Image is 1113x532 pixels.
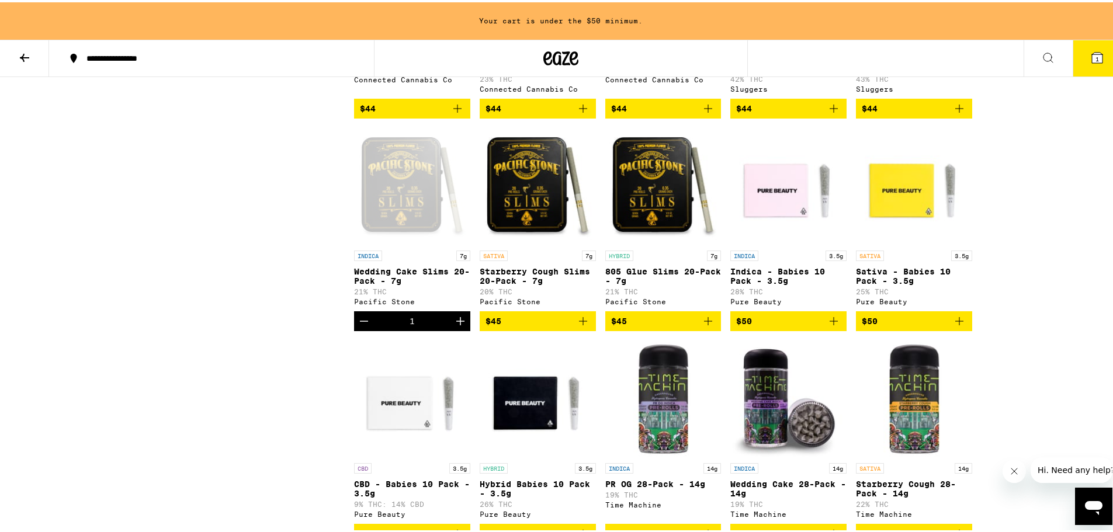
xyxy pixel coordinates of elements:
[480,498,596,506] p: 26% THC
[449,461,470,471] p: 3.5g
[730,126,847,242] img: Pure Beauty - Indica - Babies 10 Pack - 3.5g
[856,96,972,116] button: Add to bag
[1075,485,1112,523] iframe: Button to launch messaging window
[480,96,596,116] button: Add to bag
[730,73,847,81] p: 42% THC
[354,461,372,471] p: CBD
[605,96,722,116] button: Add to bag
[582,248,596,259] p: 7g
[856,83,972,91] div: Sluggers
[856,126,972,242] img: Pure Beauty - Sativa - Babies 10 Pack - 3.5g
[605,74,722,81] div: Connected Cannabis Co
[730,265,847,283] p: Indica - Babies 10 Pack - 3.5g
[480,265,596,283] p: Starberry Cough Slims 20-Pack - 7g
[730,126,847,309] a: Open page for Indica - Babies 10 Pack - 3.5g from Pure Beauty
[354,309,374,329] button: Decrement
[354,508,470,516] div: Pure Beauty
[856,477,972,496] p: Starberry Cough 28-Pack - 14g
[730,477,847,496] p: Wedding Cake 28-Pack - 14g
[730,248,758,259] p: INDICA
[605,126,722,309] a: Open page for 805 Glue Slims 20-Pack - 7g from Pacific Stone
[605,309,722,329] button: Add to bag
[856,508,972,516] div: Time Machine
[605,477,722,486] p: PR OG 28-Pack - 14g
[354,338,470,455] img: Pure Beauty - CBD - Babies 10 Pack - 3.5g
[605,489,722,496] p: 19% THC
[410,314,415,324] div: 1
[360,102,376,111] span: $44
[450,309,470,329] button: Increment
[856,461,884,471] p: SATIVA
[480,338,596,455] img: Pure Beauty - Hybrid Babies 10 Pack - 3.5g
[480,126,596,309] a: Open page for Starberry Cough Slims 20-Pack - 7g from Pacific Stone
[480,248,508,259] p: SATIVA
[354,96,470,116] button: Add to bag
[856,309,972,329] button: Add to bag
[1031,455,1112,481] iframe: Message from company
[456,248,470,259] p: 7g
[703,461,721,471] p: 14g
[7,8,84,18] span: Hi. Need any help?
[856,126,972,309] a: Open page for Sativa - Babies 10 Pack - 3.5g from Pure Beauty
[486,102,501,111] span: $44
[480,73,596,81] p: 23% THC
[862,102,878,111] span: $44
[480,338,596,521] a: Open page for Hybrid Babies 10 Pack - 3.5g from Pure Beauty
[856,498,972,506] p: 22% THC
[730,83,847,91] div: Sluggers
[354,498,470,506] p: 9% THC: 14% CBD
[354,74,470,81] div: Connected Cannabis Co
[730,338,847,521] a: Open page for Wedding Cake 28-Pack - 14g from Time Machine
[1003,457,1026,481] iframe: Close message
[605,499,722,506] div: Time Machine
[480,309,596,329] button: Add to bag
[605,286,722,293] p: 21% THC
[730,286,847,293] p: 28% THC
[856,286,972,293] p: 25% THC
[605,295,722,303] div: Pacific Stone
[605,338,722,521] a: Open page for PR OG 28-Pack - 14g from Time Machine
[955,461,972,471] p: 14g
[730,498,847,506] p: 19% THC
[605,248,633,259] p: HYBRID
[480,461,508,471] p: HYBRID
[611,314,627,324] span: $45
[730,508,847,516] div: Time Machine
[605,461,633,471] p: INDICA
[605,126,722,242] img: Pacific Stone - 805 Glue Slims 20-Pack - 7g
[707,248,721,259] p: 7g
[829,461,847,471] p: 14g
[856,248,884,259] p: SATIVA
[605,265,722,283] p: 805 Glue Slims 20-Pack - 7g
[862,314,878,324] span: $50
[730,309,847,329] button: Add to bag
[736,102,752,111] span: $44
[480,477,596,496] p: Hybrid Babies 10 Pack - 3.5g
[730,461,758,471] p: INDICA
[730,295,847,303] div: Pure Beauty
[354,286,470,293] p: 21% THC
[480,83,596,91] div: Connected Cannabis Co
[480,508,596,516] div: Pure Beauty
[354,295,470,303] div: Pacific Stone
[856,265,972,283] p: Sativa - Babies 10 Pack - 3.5g
[730,96,847,116] button: Add to bag
[480,126,596,242] img: Pacific Stone - Starberry Cough Slims 20-Pack - 7g
[730,338,847,455] img: Time Machine - Wedding Cake 28-Pack - 14g
[354,248,382,259] p: INDICA
[575,461,596,471] p: 3.5g
[856,338,972,521] a: Open page for Starberry Cough 28-Pack - 14g from Time Machine
[486,314,501,324] span: $45
[611,102,627,111] span: $44
[480,295,596,303] div: Pacific Stone
[480,286,596,293] p: 20% THC
[736,314,752,324] span: $50
[354,265,470,283] p: Wedding Cake Slims 20-Pack - 7g
[826,248,847,259] p: 3.5g
[605,338,722,455] img: Time Machine - PR OG 28-Pack - 14g
[856,338,972,455] img: Time Machine - Starberry Cough 28-Pack - 14g
[1095,53,1099,60] span: 1
[856,73,972,81] p: 43% THC
[856,295,972,303] div: Pure Beauty
[951,248,972,259] p: 3.5g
